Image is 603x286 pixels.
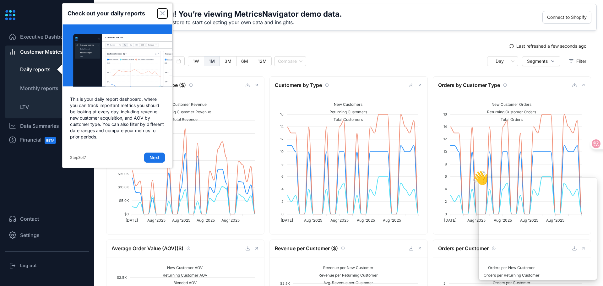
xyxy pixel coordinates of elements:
span: Next [149,154,160,161]
tspan: $0 [124,212,129,216]
span: 6M [241,58,248,64]
div: 👋 [472,171,488,184]
tspan: Aug '2025 [330,218,349,223]
span: BETA [45,137,56,144]
span: Orders per Customer [438,245,489,252]
span: Customer Metrics [106,41,505,51]
tspan: 4 [281,187,284,191]
h3: Log out [20,262,37,269]
tspan: Aug '2025 [383,218,401,223]
span: Daily reports [20,66,51,73]
button: Filter [564,56,591,66]
tspan: $10.0K [118,185,129,189]
tspan: Aug '2025 [304,218,322,223]
span: Total Revenue [167,117,198,122]
tspan: $2.5K [280,281,290,286]
tspan: 0 [445,212,447,216]
span: Monthly reports [20,85,58,91]
button: Segments [522,56,560,66]
img: tab_keywords_by_traffic_grey.svg [64,37,69,42]
tspan: 4 [445,187,447,191]
button: Next [144,153,165,163]
tspan: Aug '2025 [147,218,166,223]
span: New Customer Orders [487,102,531,107]
span: Day [491,57,514,66]
span: Settings [20,231,40,239]
h3: Check out your daily reports [68,9,145,18]
tspan: 6 [281,174,284,179]
div: 关键词（按流量） [71,38,103,42]
tspan: $15.0K [118,172,129,176]
tspan: 8 [445,162,447,166]
tspan: Aug '2025 [221,218,240,223]
span: Total Orders [496,117,522,122]
tspan: [DATE] [444,218,456,223]
tspan: $5.0K [119,198,129,203]
span: Revenue per Customer ($) [275,245,338,252]
img: website_grey.svg [10,16,15,22]
div: 域名: [URL] [16,16,39,22]
span: Avg. Revenue per Customer [318,280,373,285]
span: LTV [20,104,29,110]
p: This is your daily report dashboard, where you can track important metrics you should be looking ... [62,89,172,148]
tspan: 8 [281,162,284,166]
h5: Welcome igulu! You’re viewing MetricsNavigator demo data. [119,9,342,19]
span: Orders per Customer [488,280,530,285]
span: Total Customers [329,117,363,122]
span: 12M [258,58,267,64]
tspan: 0 [281,212,284,216]
span: Customer Metrics [20,48,63,56]
span: New Customers [329,102,362,107]
tspan: 14 [443,124,447,129]
span: Returning Customers [324,110,367,114]
div: 域名概述 [32,38,48,42]
tspan: 6 [445,174,447,179]
img: tab_domain_overview_orange.svg [25,37,30,42]
tspan: 10 [280,149,284,154]
span: Last refreshed a few seconds ago [516,43,586,50]
span: Segments [527,58,548,65]
span: Revenue per Returning Customer [314,273,378,278]
span: 3M [225,58,231,64]
span: 1W [193,58,199,64]
div: Connect your Shopify store to start collecting your own data and insights. [119,19,342,25]
span: Contact [20,215,39,223]
span: Orders by Customer Type [438,81,500,89]
span: Average Order Value (AOV)($) [111,245,183,252]
button: Connect to Shopify [542,11,591,24]
tspan: $2.5K [117,275,127,280]
span: sync [509,44,514,48]
tspan: 16 [280,112,284,116]
tspan: [DATE] [126,218,138,223]
tspan: 16 [443,112,447,116]
div: v 4.0.25 [18,10,31,15]
span: Returning Customer AOV [158,273,207,278]
span: Revenue per New Customer [318,265,373,270]
tspan: 2 [445,199,447,204]
span: 1M [209,58,215,64]
span: Returning Customer Orders [482,110,536,114]
span: New Customer AOV [162,265,203,270]
span: Returning Customer Revenue [154,110,211,114]
tspan: 2 [281,199,284,204]
iframe: Form - Tally [479,178,597,280]
span: Filter [576,58,586,65]
span: Executive Dashboard [20,33,71,40]
span: Step 3 of 7 [70,154,86,161]
tspan: 10 [443,149,447,154]
tspan: Aug '2025 [197,218,215,223]
tspan: 12 [443,137,447,141]
tspan: Aug '2025 [172,218,190,223]
tspan: Aug '2025 [357,218,375,223]
tspan: 12 [280,137,284,141]
img: logo_orange.svg [10,10,15,15]
span: Customers by Type [275,81,322,89]
tspan: Aug '2025 [467,218,486,223]
span: Blended AOV [169,280,197,285]
button: Close [157,8,167,19]
span: New Customer Revenue [159,102,207,107]
tspan: 14 [280,124,284,129]
div: Data Summaries [20,122,59,130]
button: syncLast refreshed a few seconds ago [505,41,591,51]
